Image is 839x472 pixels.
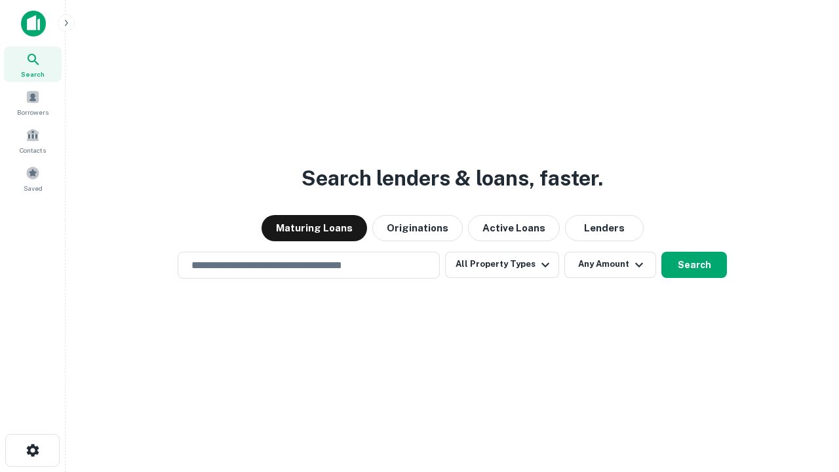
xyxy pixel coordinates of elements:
[565,215,644,241] button: Lenders
[262,215,367,241] button: Maturing Loans
[4,47,62,82] a: Search
[773,367,839,430] iframe: Chat Widget
[21,69,45,79] span: Search
[17,107,49,117] span: Borrowers
[661,252,727,278] button: Search
[24,183,43,193] span: Saved
[4,85,62,120] a: Borrowers
[445,252,559,278] button: All Property Types
[21,10,46,37] img: capitalize-icon.png
[4,123,62,158] a: Contacts
[20,145,46,155] span: Contacts
[564,252,656,278] button: Any Amount
[372,215,463,241] button: Originations
[302,163,603,194] h3: Search lenders & loans, faster.
[4,161,62,196] a: Saved
[468,215,560,241] button: Active Loans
